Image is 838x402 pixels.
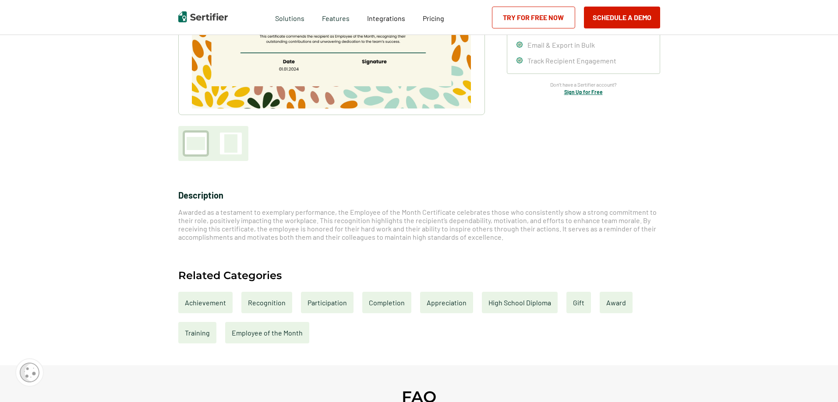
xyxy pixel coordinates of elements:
[275,12,304,23] span: Solutions
[178,190,223,200] span: Description
[794,360,838,402] iframe: Chat Widget
[423,12,444,23] a: Pricing
[20,363,39,382] img: Cookie Popup Icon
[178,292,233,313] a: Achievement
[566,292,591,313] a: Gift
[564,89,603,95] a: Sign Up for Free
[225,322,309,343] a: Employee of the Month
[178,270,282,281] h2: Related Categories
[178,11,228,22] img: Sertifier | Digital Credentialing Platform
[362,292,411,313] a: Completion
[178,208,657,241] span: Awarded as a testament to exemplary performance, the Employee of the Month Certificate celebrates...
[492,7,575,28] a: Try for Free Now
[301,292,354,313] a: Participation
[482,292,558,313] a: High School Diploma
[178,322,216,343] a: Training
[367,12,405,23] a: Integrations
[423,14,444,22] span: Pricing
[527,56,616,65] span: Track Recipient Engagement
[367,14,405,22] span: Integrations
[550,80,617,89] span: Don’t have a Sertifier account?
[420,292,473,313] a: Appreciation
[527,41,595,49] span: Email & Export in Bulk
[322,12,350,23] span: Features
[600,292,633,313] a: Award
[584,7,660,28] button: Schedule a Demo
[241,292,292,313] a: Recognition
